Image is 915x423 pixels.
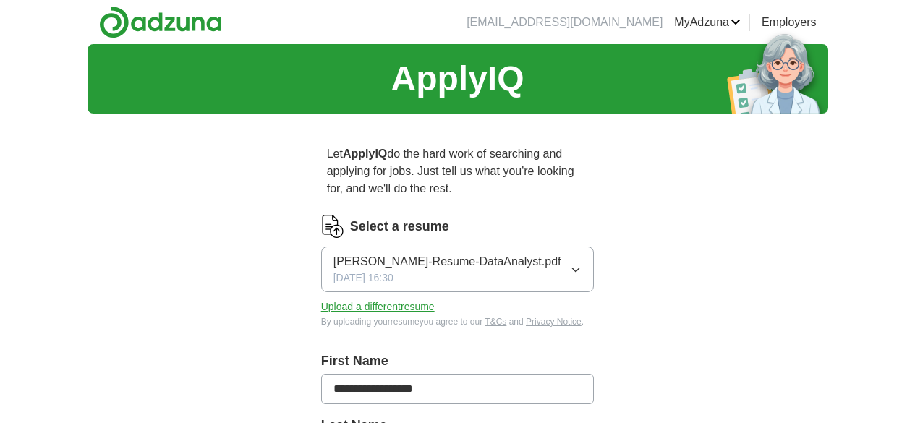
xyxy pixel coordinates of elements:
[333,270,393,286] span: [DATE] 16:30
[333,253,561,270] span: [PERSON_NAME]-Resume-DataAnalyst.pdf
[321,247,595,292] button: [PERSON_NAME]-Resume-DataAnalyst.pdf[DATE] 16:30
[391,53,524,105] h1: ApplyIQ
[321,140,595,203] p: Let do the hard work of searching and applying for jobs. Just tell us what you're looking for, an...
[321,351,595,371] label: First Name
[321,215,344,238] img: CV Icon
[321,315,595,328] div: By uploading your resume you agree to our and .
[350,217,449,236] label: Select a resume
[526,317,582,327] a: Privacy Notice
[343,148,387,160] strong: ApplyIQ
[674,14,741,31] a: MyAdzuna
[99,6,222,38] img: Adzuna logo
[762,14,817,31] a: Employers
[485,317,506,327] a: T&Cs
[467,14,663,31] li: [EMAIL_ADDRESS][DOMAIN_NAME]
[321,299,435,315] button: Upload a differentresume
